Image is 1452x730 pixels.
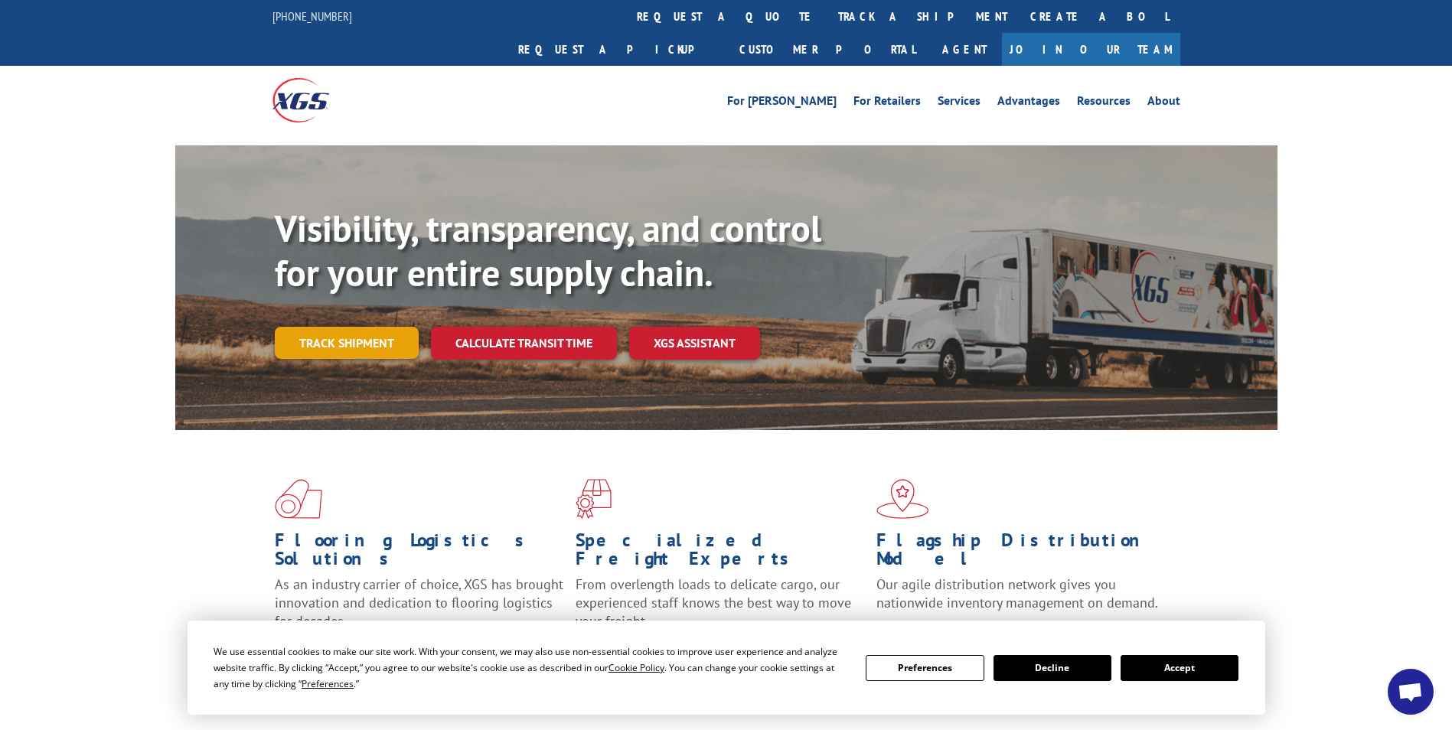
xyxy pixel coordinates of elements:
a: Request a pickup [507,33,728,66]
a: Track shipment [275,327,419,359]
b: Visibility, transparency, and control for your entire supply chain. [275,204,821,296]
a: Calculate transit time [431,327,617,360]
button: Preferences [866,655,984,681]
div: Cookie Consent Prompt [188,621,1265,715]
span: Preferences [302,677,354,690]
a: Join Our Team [1002,33,1180,66]
p: From overlength loads to delicate cargo, our experienced staff knows the best way to move your fr... [576,575,865,644]
img: xgs-icon-focused-on-flooring-red [576,479,612,519]
a: For Retailers [853,95,921,112]
span: Our agile distribution network gives you nationwide inventory management on demand. [876,575,1158,611]
img: xgs-icon-total-supply-chain-intelligence-red [275,479,322,519]
a: For [PERSON_NAME] [727,95,837,112]
a: Services [938,95,981,112]
a: Customer Portal [728,33,927,66]
button: Accept [1121,655,1238,681]
a: [PHONE_NUMBER] [272,8,352,24]
a: About [1147,95,1180,112]
div: We use essential cookies to make our site work. With your consent, we may also use non-essential ... [214,644,847,692]
span: Cookie Policy [609,661,664,674]
span: As an industry carrier of choice, XGS has brought innovation and dedication to flooring logistics... [275,575,563,630]
h1: Flagship Distribution Model [876,531,1166,575]
div: Open chat [1388,669,1434,715]
a: XGS ASSISTANT [629,327,760,360]
img: xgs-icon-flagship-distribution-model-red [876,479,929,519]
a: Advantages [997,95,1060,112]
a: Agent [927,33,1002,66]
button: Decline [994,655,1111,681]
h1: Specialized Freight Experts [576,531,865,575]
a: Resources [1077,95,1131,112]
h1: Flooring Logistics Solutions [275,531,564,575]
